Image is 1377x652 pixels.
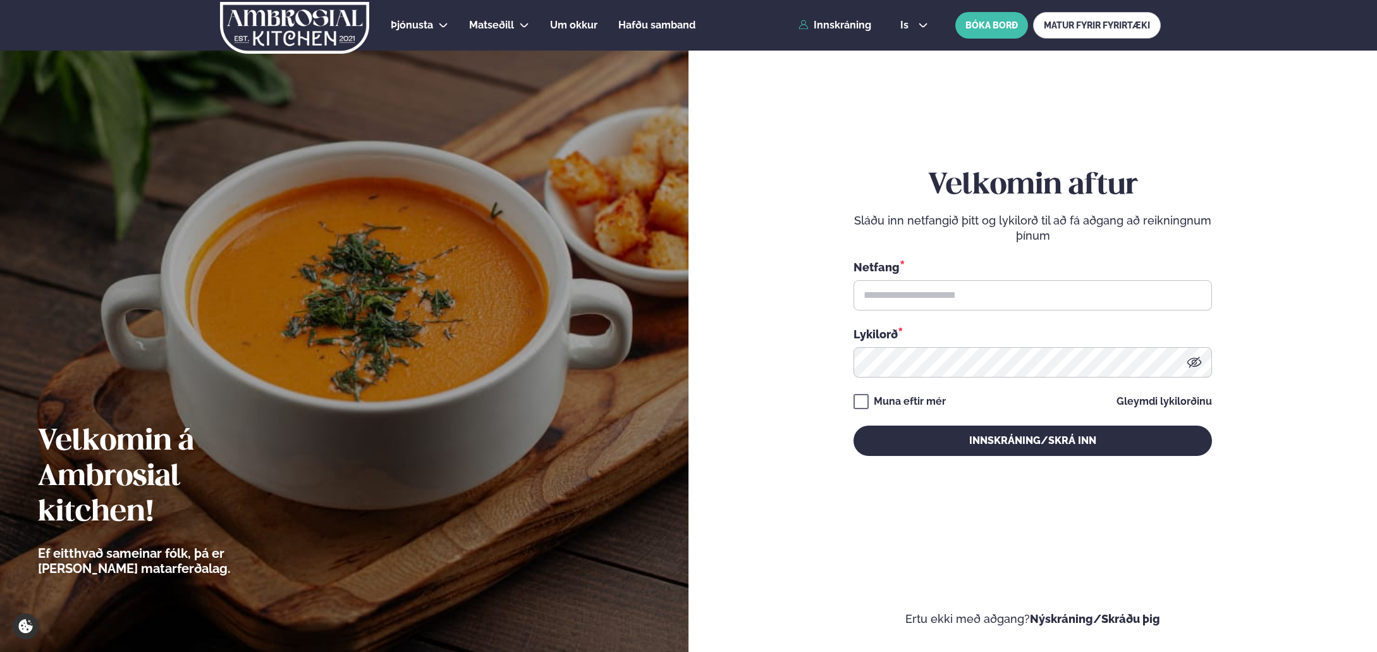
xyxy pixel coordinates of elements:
a: Matseðill [469,18,514,33]
img: logo [219,2,370,54]
span: Um okkur [550,19,597,31]
a: Gleymdi lykilorðinu [1117,397,1212,407]
a: Nýskráning/Skráðu þig [1030,612,1160,625]
a: Cookie settings [13,613,39,639]
a: Hafðu samband [618,18,695,33]
span: Hafðu samband [618,19,695,31]
span: Þjónusta [391,19,433,31]
h2: Velkomin aftur [854,168,1212,204]
span: is [900,20,912,30]
p: Sláðu inn netfangið þitt og lykilorð til að fá aðgang að reikningnum þínum [854,213,1212,243]
h2: Velkomin á Ambrosial kitchen! [38,424,300,531]
button: is [890,20,938,30]
p: Ef eitthvað sameinar fólk, þá er [PERSON_NAME] matarferðalag. [38,546,300,576]
a: Þjónusta [391,18,433,33]
p: Ertu ekki með aðgang? [726,612,1339,627]
div: Lykilorð [854,326,1212,342]
span: Matseðill [469,19,514,31]
div: Netfang [854,259,1212,275]
a: MATUR FYRIR FYRIRTÆKI [1033,12,1161,39]
button: Innskráning/Skrá inn [854,426,1212,456]
a: Innskráning [799,20,871,31]
a: Um okkur [550,18,597,33]
button: BÓKA BORÐ [955,12,1028,39]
